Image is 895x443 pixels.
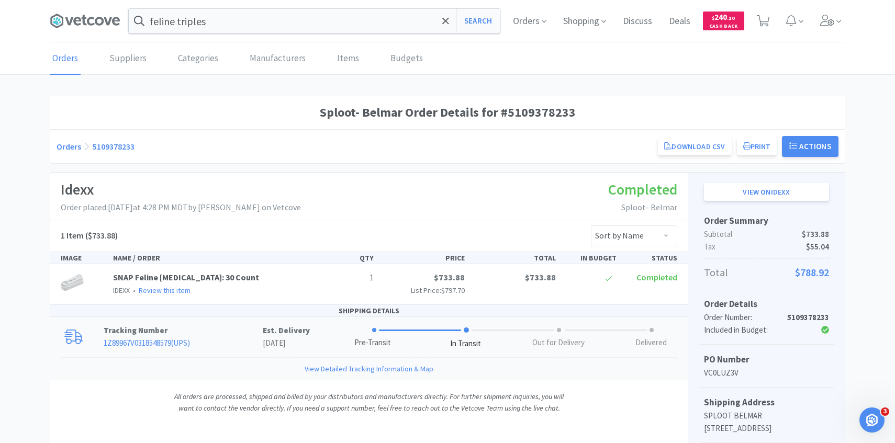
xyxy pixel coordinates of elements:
[704,297,829,311] h5: Order Details
[712,15,714,21] span: $
[665,17,695,26] a: Deals
[704,241,829,253] p: Tax
[129,9,500,33] input: Search by item, sku, manufacturer, ingredient, size...
[382,285,465,296] p: List Price:
[532,337,585,349] div: Out for Delivery
[247,43,308,75] a: Manufacturers
[104,338,190,348] a: 1Z89967V0318548579(UPS)
[703,7,744,35] a: $240.10Cash Back
[378,252,469,264] div: PRICE
[434,272,465,282] span: $733.88
[704,214,829,228] h5: Order Summary
[704,228,829,241] p: Subtotal
[636,272,677,282] span: Completed
[354,337,391,349] div: Pre-Transit
[113,286,130,295] span: IDEXX
[57,141,81,152] a: Orders
[881,407,889,416] span: 3
[57,103,838,122] h1: Sploot- Belmar Order Details for #5109378233
[658,138,731,155] a: Download CSV
[806,241,829,253] span: $55.04
[441,286,465,295] span: $797.70
[109,252,317,264] div: NAME / ORDER
[61,230,84,241] span: 1 Item
[608,180,677,199] span: Completed
[50,43,81,75] a: Orders
[61,229,118,243] h5: ($733.88)
[388,43,426,75] a: Budgets
[787,312,829,322] strong: 5109378233
[795,264,829,281] span: $788.92
[704,264,829,281] p: Total
[61,271,84,294] img: 4986971bad7b4205a1f96eeca0c4b16a_598002.png
[61,201,301,214] p: Order placed: [DATE] at 4:28 PM MDT by [PERSON_NAME] on Vetcove
[727,15,735,21] span: . 10
[802,228,829,241] span: $733.88
[704,324,787,336] div: Included in Budget:
[113,272,259,282] a: SNAP Feline [MEDICAL_DATA]: 30 Count
[712,12,735,22] span: 240
[621,252,681,264] div: STATUS
[704,410,829,435] p: SPLOOT BELMAR [STREET_ADDRESS]
[131,286,137,295] span: •
[469,252,560,264] div: TOTAL
[104,324,263,337] p: Tracking Number
[525,272,556,282] span: $733.88
[450,338,481,350] div: In Transit
[107,43,149,75] a: Suppliers
[704,367,829,379] p: VC0LUZ3V
[456,9,500,33] button: Search
[263,337,310,349] p: [DATE]
[704,353,829,367] h5: PO Number
[704,395,829,410] h5: Shipping Address
[608,201,677,214] p: Sploot- Belmar
[635,337,667,349] div: Delivered
[263,324,310,337] p: Est. Delivery
[93,141,135,152] a: 5109378233
[782,136,838,157] button: Actions
[704,311,787,324] div: Order Number:
[317,252,378,264] div: QTY
[57,252,109,264] div: IMAGE
[61,178,301,201] h1: Idexx
[321,271,374,285] p: 1
[560,252,621,264] div: IN BUDGET
[174,392,564,413] i: All orders are processed, shipped and billed by your distributors and manufacturers directly. For...
[737,138,777,155] button: Print
[704,183,829,201] a: View onIdexx
[50,305,688,317] div: SHIPPING DETAILS
[859,407,885,433] iframe: Intercom live chat
[139,286,191,295] a: Review this item
[619,17,656,26] a: Discuss
[175,43,221,75] a: Categories
[334,43,362,75] a: Items
[305,363,433,374] a: View Detailed Tracking Information & Map
[709,24,738,30] span: Cash Back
